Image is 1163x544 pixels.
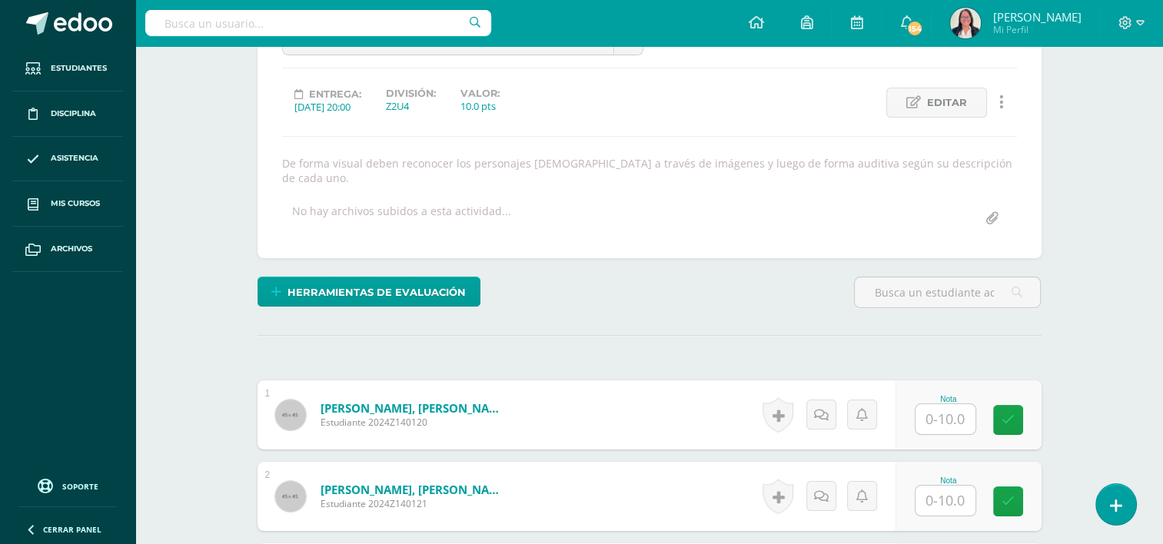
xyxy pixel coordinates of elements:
[51,62,107,75] span: Estudiantes
[460,88,500,99] label: Valor:
[51,108,96,120] span: Disciplina
[51,243,92,255] span: Archivos
[258,277,480,307] a: Herramientas de evaluación
[915,476,982,485] div: Nota
[51,197,100,210] span: Mis cursos
[12,46,123,91] a: Estudiantes
[386,88,436,99] label: División:
[386,99,436,113] div: Z2U4
[294,100,361,114] div: [DATE] 20:00
[51,152,98,164] span: Asistencia
[287,278,466,307] span: Herramientas de evaluación
[321,482,505,497] a: [PERSON_NAME], [PERSON_NAME]
[855,277,1040,307] input: Busca un estudiante aquí...
[950,8,981,38] img: 574b1d17f96b15b40b404c5a41603441.png
[915,486,975,516] input: 0-10.0
[915,404,975,434] input: 0-10.0
[992,9,1081,25] span: [PERSON_NAME]
[292,204,511,234] div: No hay archivos subidos a esta actividad...
[18,475,117,496] a: Soporte
[12,181,123,227] a: Mis cursos
[43,524,101,535] span: Cerrar panel
[145,10,491,36] input: Busca un usuario...
[927,88,967,117] span: Editar
[992,23,1081,36] span: Mi Perfil
[915,395,982,403] div: Nota
[12,91,123,137] a: Disciplina
[460,99,500,113] div: 10.0 pts
[276,156,1023,185] div: De forma visual deben reconocer los personajes [DEMOGRAPHIC_DATA] a través de imágenes y luego de...
[275,400,306,430] img: 45x45
[321,400,505,416] a: [PERSON_NAME], [PERSON_NAME]
[62,481,98,492] span: Soporte
[906,20,923,37] span: 154
[321,497,505,510] span: Estudiante 2024Z140121
[12,227,123,272] a: Archivos
[12,137,123,182] a: Asistencia
[275,481,306,512] img: 45x45
[321,416,505,429] span: Estudiante 2024Z140120
[309,88,361,100] span: Entrega:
